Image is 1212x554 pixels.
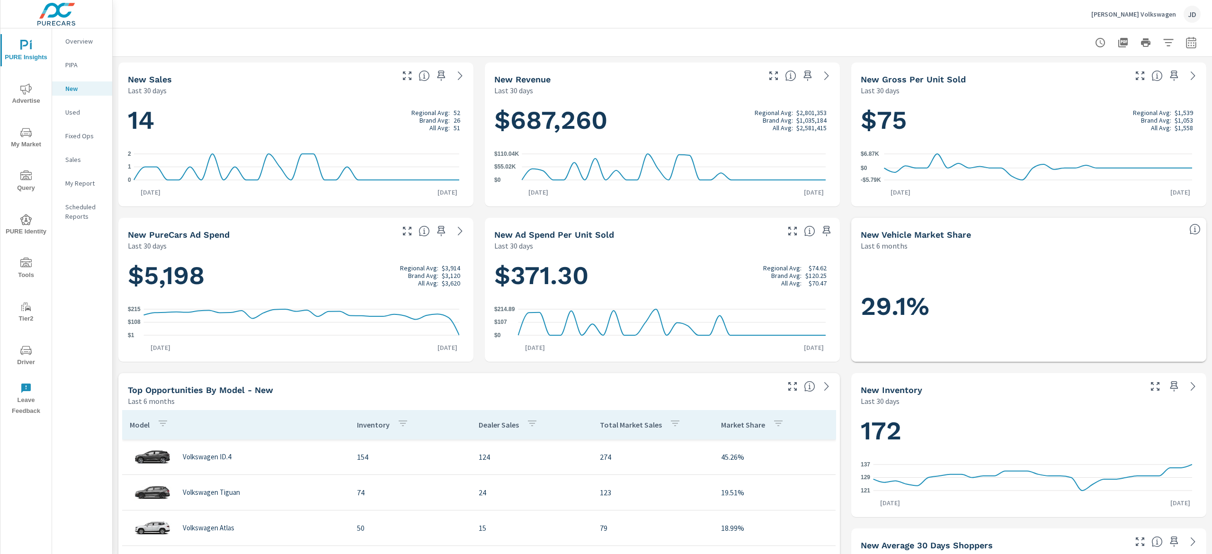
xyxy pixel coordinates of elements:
[1185,534,1201,549] a: See more details in report
[763,116,793,124] p: Brand Avg:
[52,105,112,119] div: Used
[494,332,501,339] text: $0
[1167,534,1182,549] span: Save this to your personalized report
[1167,68,1182,83] span: Save this to your personalized report
[65,179,105,188] p: My Report
[52,81,112,96] div: New
[419,116,450,124] p: Brand Avg:
[1185,379,1201,394] a: See more details in report
[357,522,463,534] p: 50
[600,451,706,463] p: 274
[494,164,516,170] text: $55.02K
[861,415,1197,447] h1: 172
[861,104,1197,136] h1: $75
[1164,188,1197,197] p: [DATE]
[819,379,834,394] a: See more details in report
[411,109,450,116] p: Regional Avg:
[785,70,796,81] span: Total sales revenue over the selected date range. [Source: This data is sourced from the dealer’s...
[357,451,463,463] p: 154
[3,383,49,417] span: Leave Feedback
[522,188,555,197] p: [DATE]
[479,451,585,463] p: 124
[431,343,464,352] p: [DATE]
[861,290,1197,322] h1: 29.1%
[65,36,105,46] p: Overview
[479,420,519,429] p: Dealer Sales
[1151,536,1163,547] span: A rolling 30 day total of daily Shoppers on the dealership website, averaged over the selected da...
[183,488,240,497] p: Volkswagen Tiguan
[128,104,464,136] h1: 14
[861,540,993,550] h5: New Average 30 Days Shoppers
[52,58,112,72] div: PIPA
[128,319,141,325] text: $108
[434,223,449,239] span: Save this to your personalized report
[400,264,438,272] p: Regional Avg:
[494,230,614,240] h5: New Ad Spend Per Unit Sold
[1184,6,1201,23] div: JD
[454,124,460,132] p: 51
[1159,33,1178,52] button: Apply Filters
[494,104,830,136] h1: $687,260
[454,116,460,124] p: 26
[819,68,834,83] a: See more details in report
[809,279,827,287] p: $70.47
[130,420,150,429] p: Model
[773,124,793,132] p: All Avg:
[884,188,917,197] p: [DATE]
[873,498,907,508] p: [DATE]
[861,487,870,494] text: 121
[3,258,49,281] span: Tools
[52,129,112,143] div: Fixed Ops
[1189,223,1201,235] span: Dealer Sales within ZipCode / Total Market Sales. [Market = within dealer PMA (or 60 miles if no ...
[128,240,167,251] p: Last 30 days
[52,200,112,223] div: Scheduled Reports
[128,332,134,339] text: $1
[419,225,430,237] span: Total cost of media for all PureCars channels for the selected dealership group over the selected...
[431,188,464,197] p: [DATE]
[494,240,533,251] p: Last 30 days
[128,395,175,407] p: Last 6 months
[128,151,131,157] text: 2
[3,83,49,107] span: Advertise
[52,176,112,190] div: My Report
[65,107,105,117] p: Used
[809,264,827,272] p: $74.62
[357,420,390,429] p: Inventory
[479,487,585,498] p: 24
[65,202,105,221] p: Scheduled Reports
[65,60,105,70] p: PIPA
[1132,68,1148,83] button: Make Fullscreen
[1185,68,1201,83] a: See more details in report
[128,259,464,292] h1: $5,198
[134,188,167,197] p: [DATE]
[600,487,706,498] p: 123
[408,272,438,279] p: Brand Avg:
[400,68,415,83] button: Make Fullscreen
[494,306,515,313] text: $214.89
[65,131,105,141] p: Fixed Ops
[755,109,793,116] p: Regional Avg:
[1148,379,1163,394] button: Make Fullscreen
[785,379,800,394] button: Make Fullscreen
[1175,124,1193,132] p: $1,558
[494,85,533,96] p: Last 30 days
[183,453,231,461] p: Volkswagen ID.4
[797,343,830,352] p: [DATE]
[128,306,141,313] text: $215
[52,152,112,167] div: Sales
[3,301,49,324] span: Tier2
[128,164,131,170] text: 1
[418,279,438,287] p: All Avg:
[442,264,460,272] p: $3,914
[134,478,171,507] img: glamour
[1136,33,1155,52] button: Print Report
[3,214,49,237] span: PURE Identity
[1175,109,1193,116] p: $1,539
[1141,116,1171,124] p: Brand Avg:
[861,85,900,96] p: Last 30 days
[3,345,49,368] span: Driver
[144,343,177,352] p: [DATE]
[128,85,167,96] p: Last 30 days
[861,151,879,157] text: $6.87K
[771,272,802,279] p: Brand Avg:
